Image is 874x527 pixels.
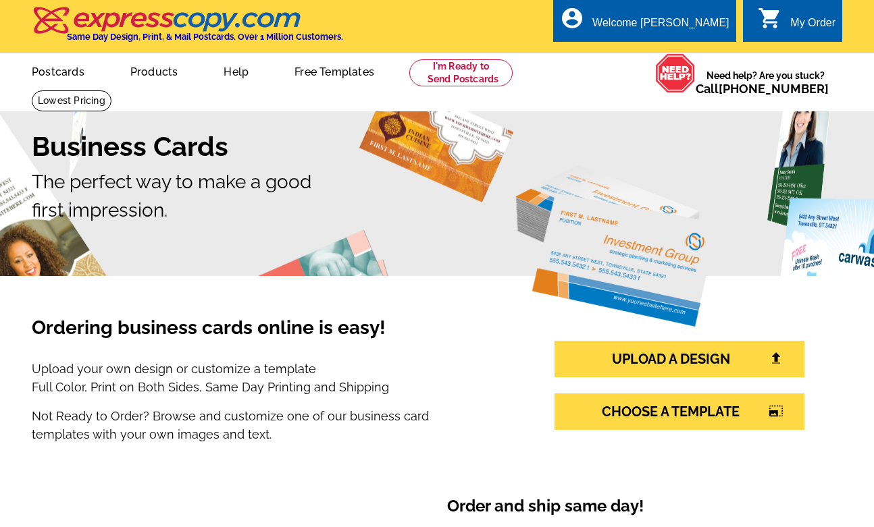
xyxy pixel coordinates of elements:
a: Postcards [10,55,106,86]
h4: Same Day Design, Print, & Mail Postcards. Over 1 Million Customers. [67,32,343,42]
div: My Order [790,17,836,36]
span: Call [696,82,829,96]
img: investment-group.png [515,165,718,327]
h3: Ordering business cards online is easy! [32,316,496,354]
p: Upload your own design or customize a template Full Color, Print on Both Sides, Same Day Printing... [32,360,496,396]
a: Help [202,55,270,86]
i: account_circle [560,6,584,30]
a: [PHONE_NUMBER] [719,82,829,96]
a: CHOOSE A TEMPLATEphoto_size_select_large [555,393,804,430]
i: shopping_cart [758,6,782,30]
p: The perfect way to make a good first impression. [32,168,842,225]
div: Welcome [PERSON_NAME] [592,17,729,36]
img: help [655,53,696,93]
h1: Business Cards [32,130,842,163]
a: Products [109,55,200,86]
a: Same Day Design, Print, & Mail Postcards. Over 1 Million Customers. [32,16,343,42]
a: shopping_cart My Order [758,15,836,32]
h4: Order and ship same day! [447,497,781,527]
i: photo_size_select_large [769,405,783,417]
p: Not Ready to Order? Browse and customize one of our business card templates with your own images ... [32,407,496,443]
span: Need help? Are you stuck? [696,69,836,96]
a: Free Templates [273,55,396,86]
a: UPLOAD A DESIGN [555,341,804,377]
